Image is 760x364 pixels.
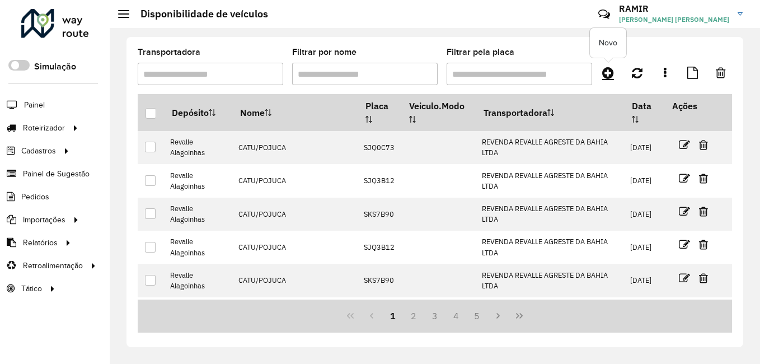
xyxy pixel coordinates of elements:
th: Veiculo.Modo [402,94,476,131]
td: Revalle Alagoinhas [164,297,232,330]
a: Excluir [699,270,708,286]
td: SJQ3B12 [358,164,402,197]
td: SJQ0C73 [358,297,402,330]
td: CATU/POJUCA [232,264,358,297]
button: 5 [467,305,488,326]
th: Transportadora [476,94,625,131]
td: [DATE] [624,131,664,164]
td: [DATE] [624,297,664,330]
td: SJQ0C73 [358,131,402,164]
td: SJQ3B12 [358,231,402,264]
td: REVENDA REVALLE AGRESTE DA BAHIA LTDA [476,297,625,330]
td: [DATE] [624,164,664,197]
span: Pedidos [21,191,49,203]
span: [PERSON_NAME] [PERSON_NAME] [619,15,729,25]
h2: Disponibilidade de veículos [129,8,268,20]
span: Cadastros [21,145,56,157]
button: 3 [424,305,445,326]
td: REVENDA REVALLE AGRESTE DA BAHIA LTDA [476,231,625,264]
td: Revalle Alagoinhas [164,198,232,231]
td: CATU/POJUCA [232,297,358,330]
a: Excluir [699,204,708,219]
th: Depósito [164,94,232,131]
label: Transportadora [138,45,200,59]
button: 1 [382,305,404,326]
th: Data [624,94,664,131]
a: Excluir [699,137,708,152]
button: Next Page [487,305,509,326]
td: SKS7B90 [358,198,402,231]
a: Excluir [699,237,708,252]
th: Ações [664,94,731,118]
span: Painel de Sugestão [23,168,90,180]
a: Editar [679,204,690,219]
td: CATU/POJUCA [232,164,358,197]
span: Relatórios [23,237,58,249]
a: Contato Rápido [592,2,616,26]
td: REVENDA REVALLE AGRESTE DA BAHIA LTDA [476,198,625,231]
div: Novo [590,28,626,58]
label: Simulação [34,60,76,73]
td: CATU/POJUCA [232,131,358,164]
td: Revalle Alagoinhas [164,164,232,197]
td: CATU/POJUCA [232,198,358,231]
a: Editar [679,137,690,152]
a: Excluir [699,171,708,186]
td: REVENDA REVALLE AGRESTE DA BAHIA LTDA [476,264,625,297]
td: Revalle Alagoinhas [164,131,232,164]
label: Filtrar pela placa [447,45,514,59]
button: 2 [403,305,424,326]
button: Last Page [509,305,530,326]
span: Roteirizador [23,122,65,134]
span: Tático [21,283,42,295]
td: Revalle Alagoinhas [164,264,232,297]
button: 4 [445,305,467,326]
td: [DATE] [624,198,664,231]
a: Editar [679,171,690,186]
label: Filtrar por nome [292,45,356,59]
span: Importações [23,214,65,226]
td: REVENDA REVALLE AGRESTE DA BAHIA LTDA [476,131,625,164]
h3: RAMIR [619,3,729,14]
a: Editar [679,270,690,286]
td: REVENDA REVALLE AGRESTE DA BAHIA LTDA [476,164,625,197]
th: Nome [232,94,358,131]
span: Retroalimentação [23,260,83,272]
td: CATU/POJUCA [232,231,358,264]
td: [DATE] [624,231,664,264]
a: Editar [679,237,690,252]
td: SKS7B90 [358,264,402,297]
td: [DATE] [624,264,664,297]
td: Revalle Alagoinhas [164,231,232,264]
span: Painel [24,99,45,111]
th: Placa [358,94,402,131]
